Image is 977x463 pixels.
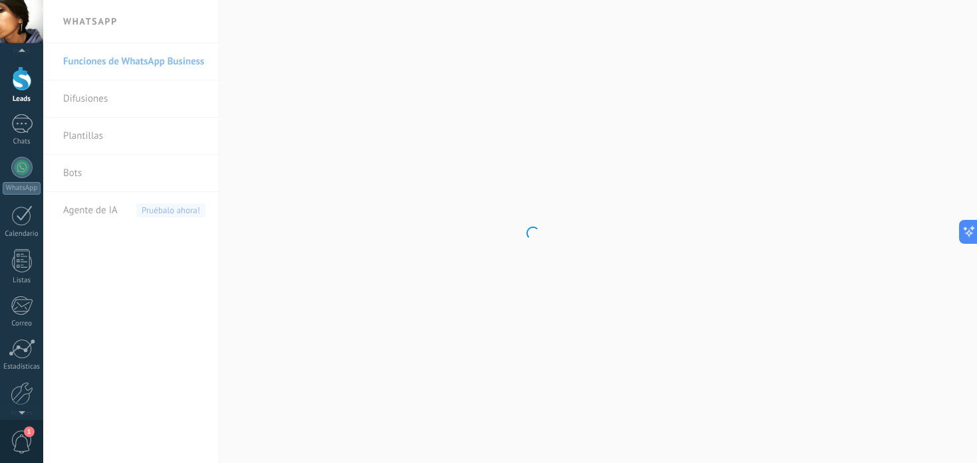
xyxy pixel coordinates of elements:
[3,95,41,104] div: Leads
[3,363,41,371] div: Estadísticas
[24,426,35,437] span: 1
[3,276,41,285] div: Listas
[3,182,41,195] div: WhatsApp
[3,320,41,328] div: Correo
[3,230,41,238] div: Calendario
[3,138,41,146] div: Chats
